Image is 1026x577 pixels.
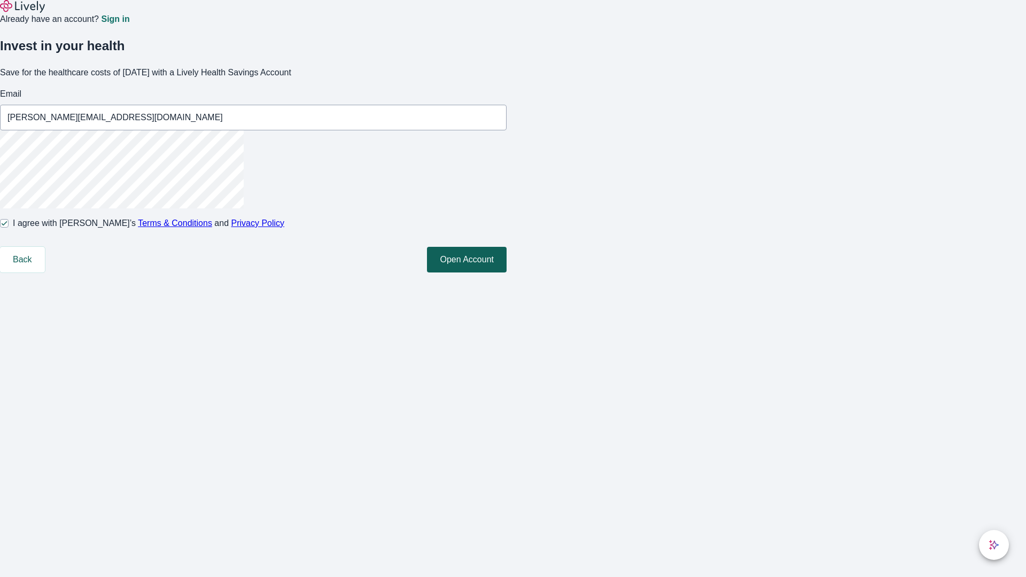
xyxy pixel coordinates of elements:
[101,15,129,24] a: Sign in
[231,219,285,228] a: Privacy Policy
[427,247,507,272] button: Open Account
[13,217,284,230] span: I agree with [PERSON_NAME]’s and
[989,540,999,550] svg: Lively AI Assistant
[138,219,212,228] a: Terms & Conditions
[979,530,1009,560] button: chat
